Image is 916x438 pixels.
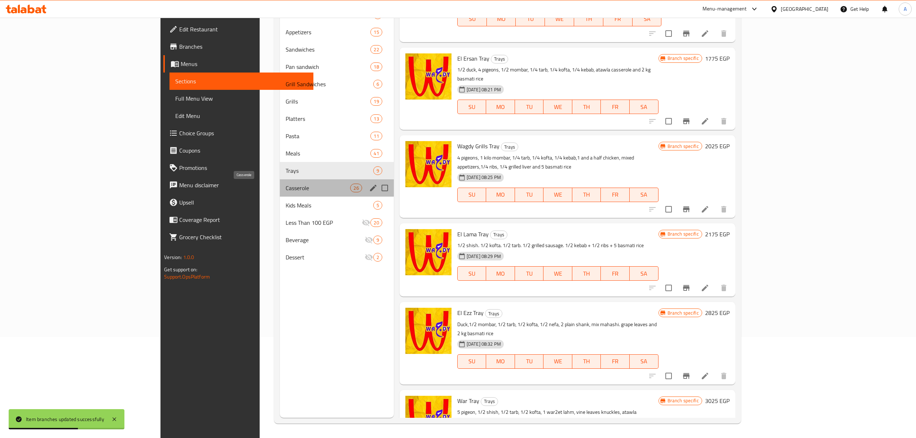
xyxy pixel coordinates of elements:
[678,113,695,130] button: Branch-specific-item
[370,97,382,106] div: items
[26,415,104,423] div: Item branches updated successfully
[781,5,828,13] div: [GEOGRAPHIC_DATA]
[405,308,452,354] img: El Ezz Tray
[280,23,394,41] div: Appetizers15
[546,189,569,200] span: WE
[705,396,730,406] h6: 3025 EGP
[286,149,370,158] span: Meals
[705,141,730,151] h6: 2025 EGP
[489,102,512,112] span: MO
[633,268,656,279] span: SA
[661,280,676,295] span: Select to update
[604,356,627,367] span: FR
[701,205,709,214] a: Edit menu item
[515,100,544,114] button: TU
[286,114,370,123] span: Platters
[633,12,662,26] button: SA
[665,231,702,237] span: Branch specific
[705,229,730,239] h6: 2175 EGP
[575,102,598,112] span: TH
[368,183,379,193] button: edit
[371,219,382,226] span: 20
[286,80,373,88] span: Grill Sandwiches
[374,237,382,244] span: 9
[705,53,730,63] h6: 1775 EGP
[904,5,907,13] span: A
[370,114,382,123] div: items
[715,201,732,218] button: delete
[371,150,382,157] span: 41
[163,142,313,159] a: Coupons
[405,53,452,100] img: El Ersan Tray
[179,129,308,137] span: Choice Groups
[286,28,370,36] div: Appetizers
[678,201,695,218] button: Branch-specific-item
[545,12,574,26] button: WE
[179,233,308,241] span: Grocery Checklist
[518,356,541,367] span: TU
[169,107,313,124] a: Edit Menu
[280,162,394,179] div: Trays9
[457,307,484,318] span: El Ezz Tray
[280,197,394,214] div: Kids Meals5
[457,141,499,152] span: Wagdy Grills Tray
[715,279,732,297] button: delete
[546,356,569,367] span: WE
[464,341,504,347] span: [DATE] 08:32 PM
[601,354,630,369] button: FR
[179,146,308,155] span: Coupons
[175,77,308,86] span: Sections
[179,42,308,51] span: Branches
[601,100,630,114] button: FR
[461,14,484,24] span: SU
[572,188,601,202] button: TH
[604,189,627,200] span: FR
[286,236,365,244] div: Beverage
[175,111,308,120] span: Edit Menu
[286,253,365,262] span: Dessert
[461,268,483,279] span: SU
[371,133,382,140] span: 11
[370,28,382,36] div: items
[572,266,601,281] button: TH
[490,14,513,24] span: MO
[280,110,394,127] div: Platters13
[280,58,394,75] div: Pan sandwich18
[665,310,702,316] span: Branch specific
[371,29,382,36] span: 15
[163,124,313,142] a: Choice Groups
[601,188,630,202] button: FR
[365,236,373,244] svg: Inactive section
[457,100,486,114] button: SU
[169,73,313,90] a: Sections
[286,201,373,210] span: Kids Meals
[543,188,572,202] button: WE
[633,189,656,200] span: SA
[457,229,489,240] span: El Lama Tray
[518,189,541,200] span: TU
[286,45,370,54] span: Sandwiches
[163,38,313,55] a: Branches
[515,188,544,202] button: TU
[371,63,382,70] span: 18
[163,228,313,246] a: Grocery Checklist
[181,60,308,68] span: Menus
[516,12,545,26] button: TU
[486,188,515,202] button: MO
[405,229,452,275] img: El Lama Tray
[374,202,382,209] span: 5
[604,268,627,279] span: FR
[665,55,702,62] span: Branch specific
[630,354,659,369] button: SA
[280,75,394,93] div: Grill Sandwiches6
[575,189,598,200] span: TH
[370,149,382,158] div: items
[286,62,370,71] span: Pan sandwich
[373,166,382,175] div: items
[164,253,182,262] span: Version:
[705,308,730,318] h6: 2825 EGP
[461,189,483,200] span: SU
